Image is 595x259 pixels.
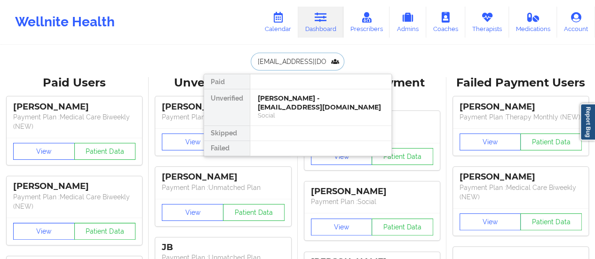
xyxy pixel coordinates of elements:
div: [PERSON_NAME] - [EMAIL_ADDRESS][DOMAIN_NAME] [258,94,384,111]
div: [PERSON_NAME] [162,172,284,182]
a: Report Bug [580,103,595,141]
p: Payment Plan : Medical Care Biweekly (NEW) [13,112,135,131]
div: [PERSON_NAME] [13,181,135,192]
button: View [311,148,373,165]
p: Payment Plan : Medical Care Biweekly (NEW) [13,192,135,211]
button: View [162,204,223,221]
a: Calendar [258,7,298,38]
button: Patient Data [372,219,433,235]
div: [PERSON_NAME] [162,102,284,112]
p: Payment Plan : Unmatched Plan [162,112,284,122]
div: Paid Users [7,76,142,90]
a: Prescribers [343,7,390,38]
button: Patient Data [520,133,582,150]
button: View [162,133,223,150]
p: Payment Plan : Unmatched Plan [162,183,284,192]
p: Payment Plan : Social [311,197,433,206]
div: Social [258,111,384,119]
a: Medications [509,7,557,38]
a: Admins [389,7,426,38]
button: View [460,213,521,230]
p: Payment Plan : Therapy Monthly (NEW) [460,112,582,122]
div: Paid [204,74,250,89]
a: Dashboard [298,7,343,38]
a: Coaches [426,7,465,38]
button: Patient Data [372,148,433,165]
div: JB [162,242,284,253]
div: [PERSON_NAME] [460,102,582,112]
div: [PERSON_NAME] [13,102,135,112]
button: Patient Data [223,204,285,221]
div: [PERSON_NAME] [311,186,433,197]
div: Unverified [204,89,250,126]
p: Payment Plan : Medical Care Biweekly (NEW) [460,183,582,202]
button: Patient Data [74,223,136,240]
button: View [311,219,373,235]
div: Failed [204,141,250,156]
a: Account [557,7,595,38]
div: Skipped [204,126,250,141]
a: Therapists [465,7,509,38]
button: View [13,143,75,160]
div: Failed Payment Users [453,76,588,90]
button: View [13,223,75,240]
div: [PERSON_NAME] [460,172,582,182]
button: Patient Data [520,213,582,230]
button: Patient Data [74,143,136,160]
button: View [460,133,521,150]
div: Unverified Users [155,76,291,90]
